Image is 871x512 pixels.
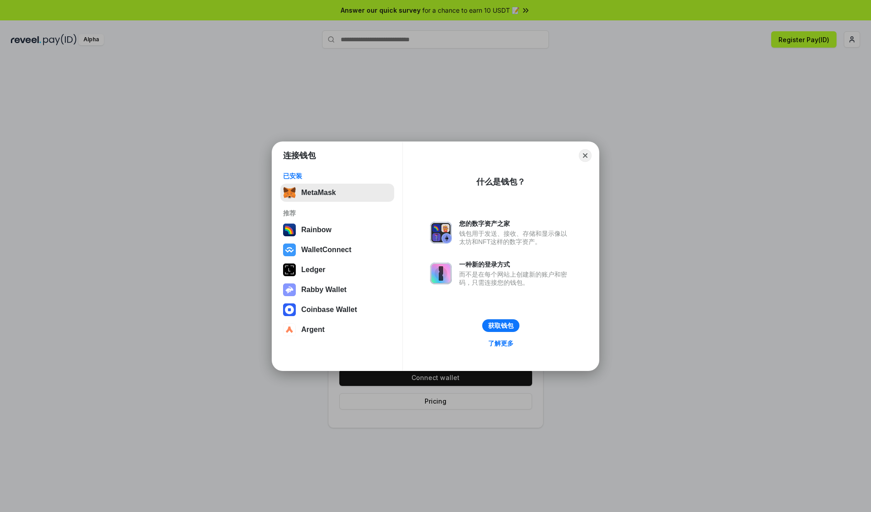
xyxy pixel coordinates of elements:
[283,150,316,161] h1: 连接钱包
[283,263,296,276] img: svg+xml,%3Csvg%20xmlns%3D%22http%3A%2F%2Fwww.w3.org%2F2000%2Fsvg%22%20width%3D%2228%22%20height%3...
[459,260,572,268] div: 一种新的登录方式
[459,219,572,228] div: 您的数字资产之家
[280,301,394,319] button: Coinbase Wallet
[488,322,514,330] div: 获取钱包
[459,270,572,287] div: 而不是在每个网站上创建新的账户和密码，只需连接您的钱包。
[280,184,394,202] button: MetaMask
[430,222,452,244] img: svg+xml,%3Csvg%20xmlns%3D%22http%3A%2F%2Fwww.w3.org%2F2000%2Fsvg%22%20fill%3D%22none%22%20viewBox...
[301,306,357,314] div: Coinbase Wallet
[301,326,325,334] div: Argent
[283,186,296,199] img: svg+xml,%3Csvg%20fill%3D%22none%22%20height%3D%2233%22%20viewBox%3D%220%200%2035%2033%22%20width%...
[283,283,296,296] img: svg+xml,%3Csvg%20xmlns%3D%22http%3A%2F%2Fwww.w3.org%2F2000%2Fsvg%22%20fill%3D%22none%22%20viewBox...
[280,321,394,339] button: Argent
[283,244,296,256] img: svg+xml,%3Csvg%20width%3D%2228%22%20height%3D%2228%22%20viewBox%3D%220%200%2028%2028%22%20fill%3D...
[283,224,296,236] img: svg+xml,%3Csvg%20width%3D%22120%22%20height%3D%22120%22%20viewBox%3D%220%200%20120%20120%22%20fil...
[430,263,452,284] img: svg+xml,%3Csvg%20xmlns%3D%22http%3A%2F%2Fwww.w3.org%2F2000%2Fsvg%22%20fill%3D%22none%22%20viewBox...
[482,319,519,332] button: 获取钱包
[283,303,296,316] img: svg+xml,%3Csvg%20width%3D%2228%22%20height%3D%2228%22%20viewBox%3D%220%200%2028%2028%22%20fill%3D...
[301,226,332,234] div: Rainbow
[579,149,592,162] button: Close
[301,246,352,254] div: WalletConnect
[280,241,394,259] button: WalletConnect
[280,281,394,299] button: Rabby Wallet
[301,266,325,274] div: Ledger
[488,339,514,347] div: 了解更多
[483,337,519,349] a: 了解更多
[280,261,394,279] button: Ledger
[283,172,391,180] div: 已安装
[301,286,347,294] div: Rabby Wallet
[459,229,572,246] div: 钱包用于发送、接收、存储和显示像以太坊和NFT这样的数字资产。
[301,189,336,197] div: MetaMask
[280,221,394,239] button: Rainbow
[283,209,391,217] div: 推荐
[283,323,296,336] img: svg+xml,%3Csvg%20width%3D%2228%22%20height%3D%2228%22%20viewBox%3D%220%200%2028%2028%22%20fill%3D...
[476,176,525,187] div: 什么是钱包？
